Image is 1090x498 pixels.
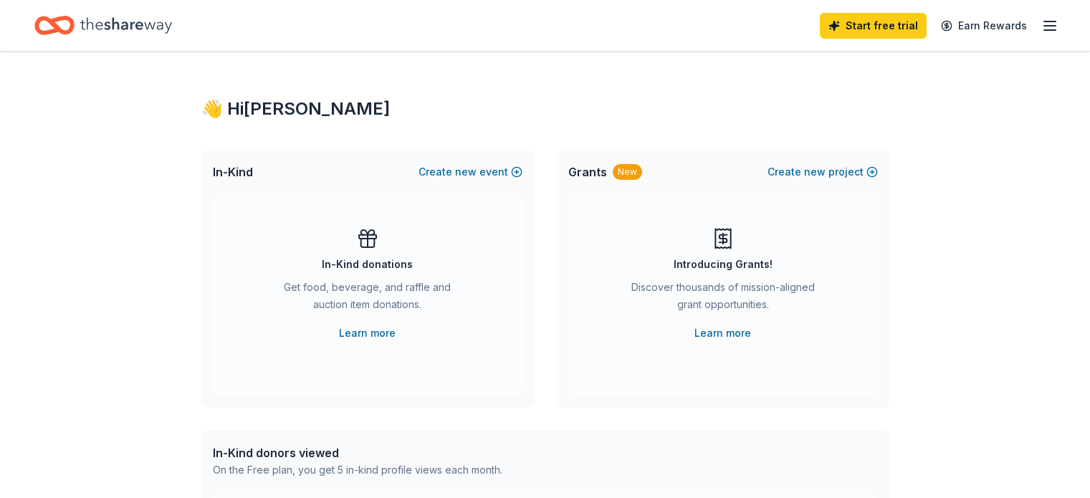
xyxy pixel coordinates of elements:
div: New [613,164,642,180]
a: Start free trial [820,13,927,39]
div: Introducing Grants! [674,256,773,273]
div: Discover thousands of mission-aligned grant opportunities. [626,279,821,319]
div: On the Free plan, you get 5 in-kind profile views each month. [213,461,502,479]
div: In-Kind donations [322,256,413,273]
span: new [804,163,826,181]
div: Get food, beverage, and raffle and auction item donations. [270,279,465,319]
span: In-Kind [213,163,253,181]
span: Grants [568,163,607,181]
button: Createnewevent [419,163,522,181]
a: Learn more [694,325,751,342]
span: new [455,163,477,181]
a: Learn more [339,325,396,342]
button: Createnewproject [768,163,878,181]
div: In-Kind donors viewed [213,444,502,461]
div: 👋 Hi [PERSON_NAME] [201,97,889,120]
a: Home [34,9,172,42]
a: Earn Rewards [932,13,1036,39]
